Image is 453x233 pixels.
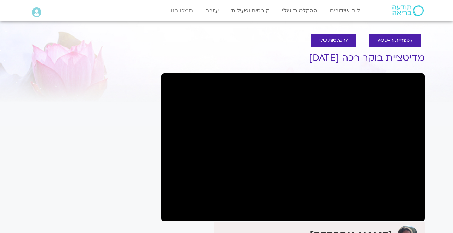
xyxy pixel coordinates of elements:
[377,38,413,43] span: לספריית ה-VOD
[319,38,348,43] span: להקלטות שלי
[228,4,273,17] a: קורסים ופעילות
[311,34,356,47] a: להקלטות שלי
[392,5,424,16] img: תודעה בריאה
[161,53,425,63] h1: מדיטציית בוקר רכה [DATE]
[326,4,363,17] a: לוח שידורים
[369,34,421,47] a: לספריית ה-VOD
[279,4,321,17] a: ההקלטות שלי
[202,4,222,17] a: עזרה
[167,4,196,17] a: תמכו בנו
